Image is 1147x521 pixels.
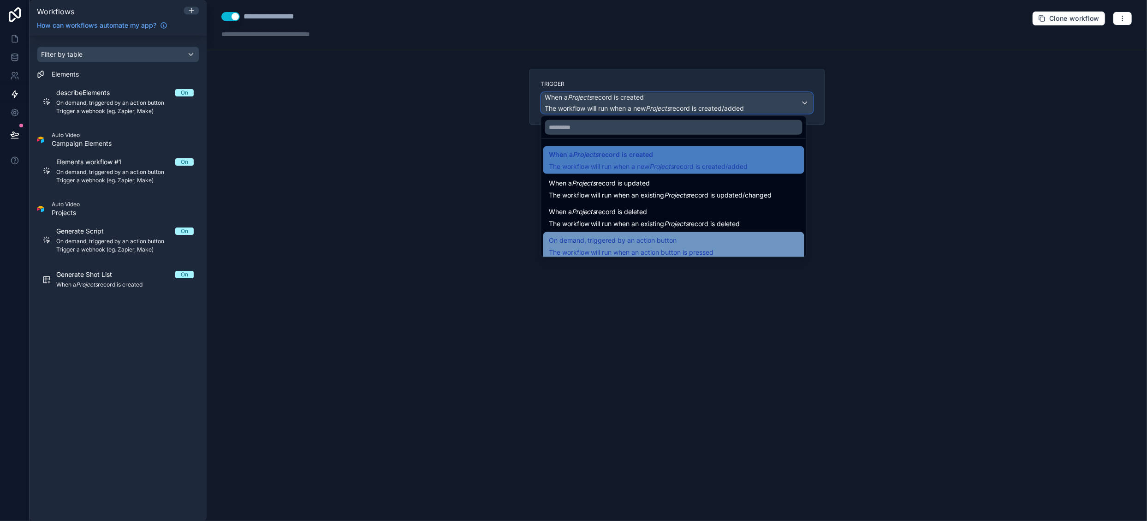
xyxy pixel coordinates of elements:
[549,162,748,170] span: The workflow will run when a new record is created/added
[572,208,596,216] em: Projects
[650,162,674,170] em: Projects
[549,235,677,246] span: On demand, triggered by an action button
[573,150,599,158] em: Projects
[549,191,772,199] span: The workflow will run when an existing record is updated/changed
[549,248,714,256] span: The workflow will run when an action button is pressed
[665,220,689,228] em: Projects
[549,149,654,160] span: When a record is created
[665,191,689,199] em: Projects
[549,178,650,189] span: When a record is updated
[549,206,648,217] span: When a record is deleted
[549,220,740,228] span: The workflow will run when an existing record is deleted
[572,179,596,187] em: Projects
